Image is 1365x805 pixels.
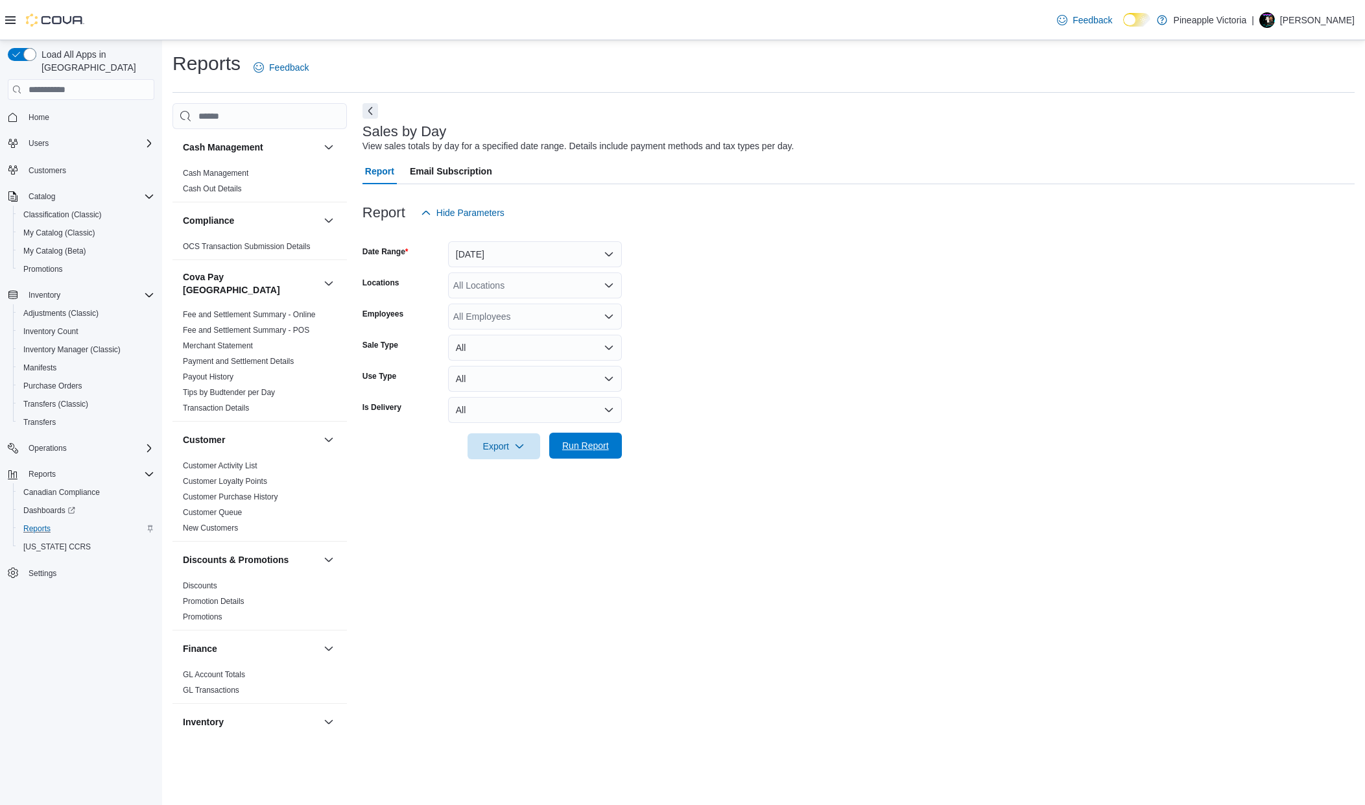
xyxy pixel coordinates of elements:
h3: Sales by Day [362,124,447,139]
span: GL Account Totals [183,669,245,680]
a: My Catalog (Beta) [18,243,91,259]
span: Manifests [18,360,154,376]
span: My Catalog (Classic) [23,228,95,238]
button: Operations [23,440,72,456]
a: New Customers [183,523,238,533]
span: Promotions [23,264,63,274]
button: Classification (Classic) [13,206,160,224]
span: Adjustments (Classic) [18,306,154,321]
span: Reports [18,521,154,536]
button: [DATE] [448,241,622,267]
a: Inventory Manager (Classic) [18,342,126,357]
span: Feedback [269,61,309,74]
a: Feedback [1052,7,1117,33]
span: Users [29,138,49,149]
button: Catalog [3,187,160,206]
span: Inventory Count [23,326,78,337]
a: Canadian Compliance [18,485,105,500]
h3: Compliance [183,214,234,227]
button: My Catalog (Classic) [13,224,160,242]
span: Transaction Details [183,403,249,413]
a: Promotions [183,612,222,621]
span: Classification (Classic) [18,207,154,222]
span: Transfers (Classic) [23,399,88,409]
button: Transfers (Classic) [13,395,160,413]
button: Hide Parameters [416,200,510,226]
div: Compliance [172,239,347,259]
label: Employees [362,309,403,319]
a: Inventory Count [18,324,84,339]
a: Transfers [18,415,61,430]
a: Purchase Orders [18,378,88,394]
button: Finance [183,642,318,655]
span: Promotions [183,612,222,622]
span: Fee and Settlement Summary - Online [183,309,316,320]
button: All [448,366,622,392]
a: Feedback [248,54,314,80]
a: Fee and Settlement Summary - Online [183,310,316,319]
span: Transfers [23,417,56,427]
a: Promotion Details [183,597,244,606]
div: Finance [172,667,347,703]
button: Customers [3,160,160,179]
span: Payout History [183,372,233,382]
button: Home [3,108,160,126]
button: Open list of options [604,311,614,322]
span: Payment and Settlement Details [183,356,294,366]
div: Cash Management [172,165,347,202]
span: Export [475,433,532,459]
span: Catalog [23,189,154,204]
label: Date Range [362,246,409,257]
span: Classification (Classic) [23,210,102,220]
button: Adjustments (Classic) [13,304,160,322]
a: Cash Out Details [183,184,242,193]
span: Promotions [18,261,154,277]
button: Users [3,134,160,152]
a: [US_STATE] CCRS [18,539,96,555]
a: Merchant Statement [183,341,253,350]
span: Cash Management [183,168,248,178]
span: Inventory [23,287,154,303]
div: Discounts & Promotions [172,578,347,630]
button: [US_STATE] CCRS [13,538,160,556]
button: Finance [321,641,337,656]
button: Export [468,433,540,459]
span: Canadian Compliance [23,487,100,498]
span: My Catalog (Beta) [18,243,154,259]
button: Users [23,136,54,151]
button: My Catalog (Beta) [13,242,160,260]
a: My Catalog (Classic) [18,225,101,241]
span: Home [29,112,49,123]
a: Dashboards [13,501,160,520]
span: Customers [23,162,154,178]
span: Transfers [18,415,154,430]
a: Customer Queue [183,508,242,517]
p: Pineapple Victoria [1174,12,1247,28]
span: Cash Out Details [183,184,242,194]
button: Cova Pay [GEOGRAPHIC_DATA] [321,276,337,291]
button: Settings [3,564,160,583]
span: Transfers (Classic) [18,396,154,412]
span: Inventory Count [18,324,154,339]
span: Reports [23,523,51,534]
button: All [448,335,622,361]
button: Compliance [321,213,337,228]
span: Settings [23,565,154,581]
a: Payment and Settlement Details [183,357,294,366]
button: Operations [3,439,160,457]
span: Reports [29,469,56,479]
button: Promotions [13,260,160,278]
a: Customer Activity List [183,461,257,470]
a: Customer Purchase History [183,492,278,501]
span: [US_STATE] CCRS [23,542,91,552]
button: Inventory Count [13,322,160,341]
span: Settings [29,568,56,579]
span: Customer Queue [183,507,242,518]
span: Users [23,136,154,151]
span: Purchase Orders [18,378,154,394]
button: Inventory [321,714,337,730]
h3: Cova Pay [GEOGRAPHIC_DATA] [183,270,318,296]
span: Hide Parameters [436,206,504,219]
